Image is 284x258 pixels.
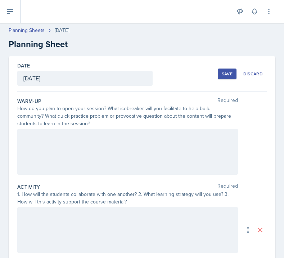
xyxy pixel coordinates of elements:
[217,183,238,191] span: Required
[218,69,236,79] button: Save
[239,69,267,79] button: Discard
[17,191,238,206] div: 1. How will the students collaborate with one another? 2. What learning strategy will you use? 3....
[243,71,263,77] div: Discard
[17,183,40,191] label: Activity
[9,38,275,51] h2: Planning Sheet
[17,98,41,105] label: Warm-Up
[217,98,238,105] span: Required
[222,71,233,77] div: Save
[9,27,45,34] a: Planning Sheets
[17,105,238,127] div: How do you plan to open your session? What icebreaker will you facilitate to help build community...
[55,27,69,34] div: [DATE]
[17,62,30,69] label: Date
